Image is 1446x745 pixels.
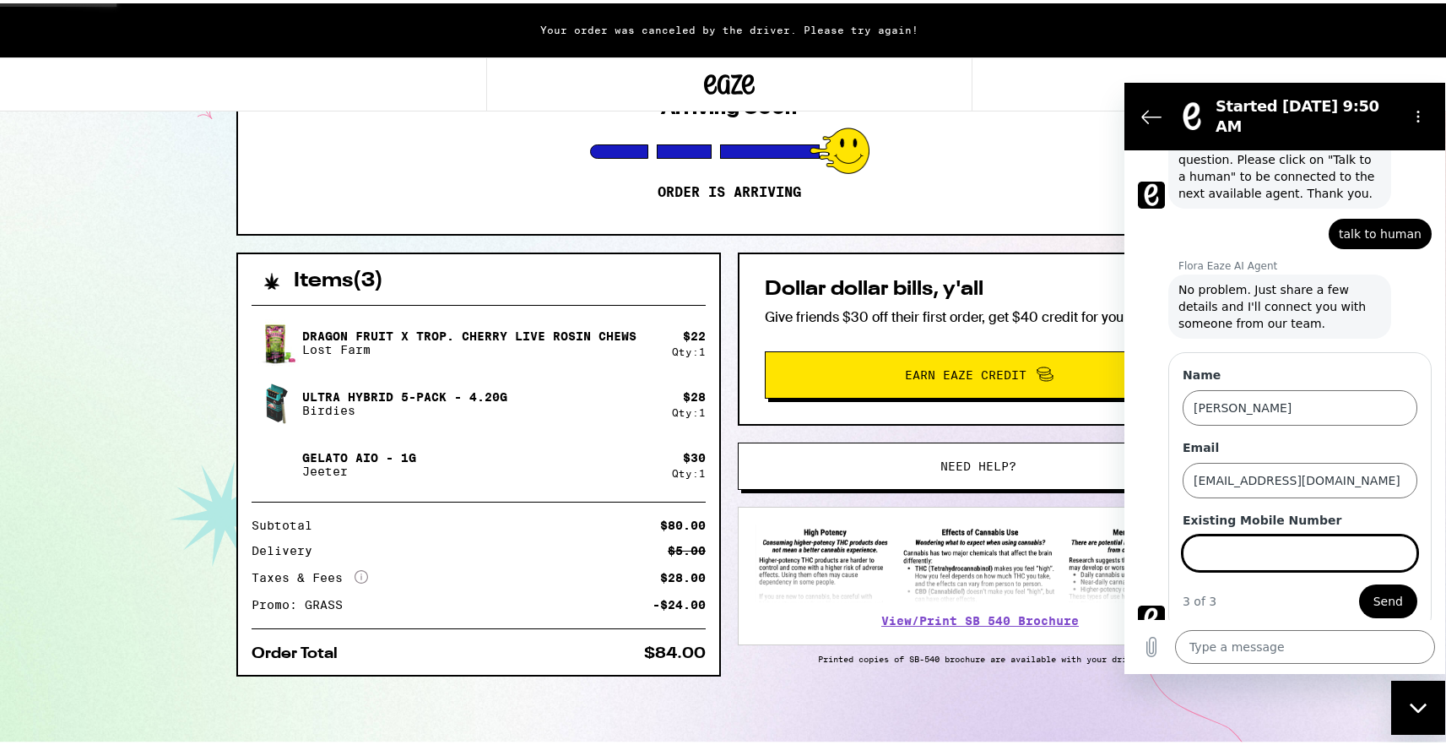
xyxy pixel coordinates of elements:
button: Earn Eaze Credit [765,348,1195,395]
span: Earn Eaze Credit [905,366,1026,378]
div: Qty: 1 [672,465,706,476]
div: Subtotal [252,516,324,528]
iframe: Messaging window [1124,79,1445,671]
div: $ 28 [683,387,706,400]
div: $80.00 [660,516,706,528]
img: Ultra Hybrid 5-Pack - 4.20g [252,377,299,424]
img: SB 540 Brochure preview [755,521,1205,600]
p: Jeeter [302,461,416,475]
img: Gelato AIO - 1g [252,438,299,485]
p: Order is arriving [658,181,801,198]
p: Printed copies of SB-540 brochure are available with your driver [738,650,1222,661]
div: Qty: 1 [672,404,706,415]
div: -$24.00 [653,595,706,607]
p: Lost Farm [302,340,636,353]
h2: Items ( 3 ) [294,268,383,288]
iframe: Button to launch messaging window, conversation in progress [1391,677,1445,731]
div: $ 22 [683,326,706,340]
p: Ultra Hybrid 5-Pack - 4.20g [302,387,507,400]
button: Need help? [738,439,1219,487]
img: Dragon Fruit x Trop. Cherry Live Rosin Chews [252,316,299,363]
div: Promo: GRASS [252,595,355,607]
div: $ 30 [683,448,706,461]
p: Birdies [302,400,507,414]
div: $5.00 [668,541,706,553]
div: $28.00 [660,568,706,580]
p: Gelato AIO - 1g [302,448,416,461]
h2: Dollar dollar bills, y'all [765,276,1195,296]
div: $84.00 [644,643,706,658]
p: Dragon Fruit x Trop. Cherry Live Rosin Chews [302,326,636,340]
div: Taxes & Fees [252,567,368,582]
span: Need help? [940,457,1016,469]
div: Order Total [252,643,349,658]
a: View/Print SB 540 Brochure [881,611,1079,624]
p: Give friends $30 off their first order, get $40 credit for yourself! [765,305,1195,323]
div: Qty: 1 [672,343,706,354]
div: Delivery [252,541,324,553]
